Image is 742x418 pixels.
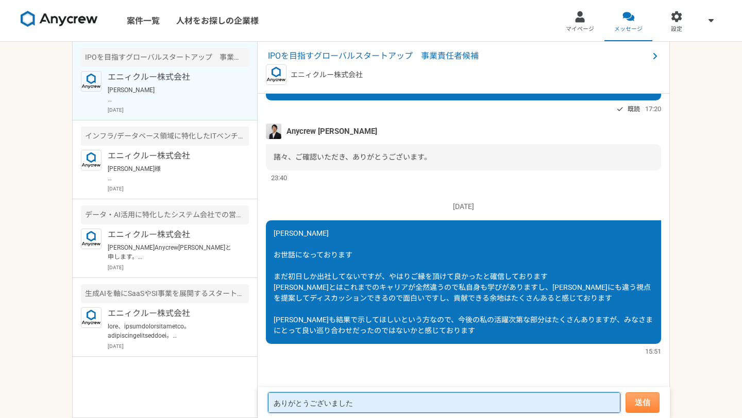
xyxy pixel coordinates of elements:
[108,164,235,183] p: [PERSON_NAME]様 ご返信、ありがとうございます。 ご状況につきまして、承知いたしました。 それではまた機会がございましたら、別案件等、ご相談させていただければと思います。 今後とも、...
[108,150,235,162] p: エニィクルー株式会社
[266,124,281,139] img: MHYT8150_2.jpg
[81,150,102,170] img: logo_text_blue_01.png
[266,64,286,85] img: logo_text_blue_01.png
[274,153,431,161] span: 諸々、ご確認いただき、ありがとうございます。
[271,173,287,183] span: 23:40
[566,25,594,33] span: マイページ
[108,71,235,83] p: エニィクルー株式会社
[81,205,249,224] div: データ・AI活用に特化したシステム会社での営業顧問によるアポイント獲得支援
[81,307,102,328] img: logo_text_blue_01.png
[81,71,102,92] img: logo_text_blue_01.png
[108,322,235,340] p: lore、ipsumdolorsitametco。 adipiscingelitseddoei。 【te5】incidi（ut、labor）etdolorema。 aliquaen/admini...
[266,201,661,212] p: [DATE]
[108,264,249,271] p: [DATE]
[108,185,249,193] p: [DATE]
[81,48,249,67] div: IPOを目指すグローバルスタートアップ 事業責任者候補
[108,307,235,320] p: エニィクルー株式会社
[626,392,660,413] button: 送信
[108,229,235,241] p: エニィクルー株式会社
[274,229,653,335] span: [PERSON_NAME] お世話になっております まだ初日しか出社してないですが、やはりご縁を頂けて良かったと確信しております [PERSON_NAME]とはこれまでのキャリアが全然違うので私...
[108,243,235,262] p: [PERSON_NAME]Anycrew[PERSON_NAME]と申します。 ご経験を拝見し本件をご紹介可能かなと思いご案内差し上げました。 今回、物流業界（主に倉庫をお持ちの事業会社様や倉庫...
[81,127,249,146] div: インフラ/データベース領域に特化したITベンチャー PM/PMO
[286,126,377,137] span: Anycrew [PERSON_NAME]
[291,69,363,80] p: エニィクルー株式会社
[645,346,661,356] span: 15:51
[614,25,643,33] span: メッセージ
[81,229,102,249] img: logo_text_blue_01.png
[628,103,640,115] span: 既読
[21,11,98,27] img: 8DqYSo04kwAAAAASUVORK5CYII=
[81,284,249,303] div: 生成AIを軸にSaaSやSI事業を展開するスタートアップ PM
[108,342,249,350] p: [DATE]
[268,50,649,62] span: IPOを目指すグローバルスタートアップ 事業責任者候補
[268,392,620,413] textarea: ありがとうございました
[108,106,249,114] p: [DATE]
[108,85,235,104] p: [PERSON_NAME] お世話になっております まだ初日しか出社してないですが、やはりご縁を頂けて良かったと確信しております [PERSON_NAME]とはこれまでのキャリアが全然違うので私...
[671,25,682,33] span: 設定
[645,104,661,114] span: 17:20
